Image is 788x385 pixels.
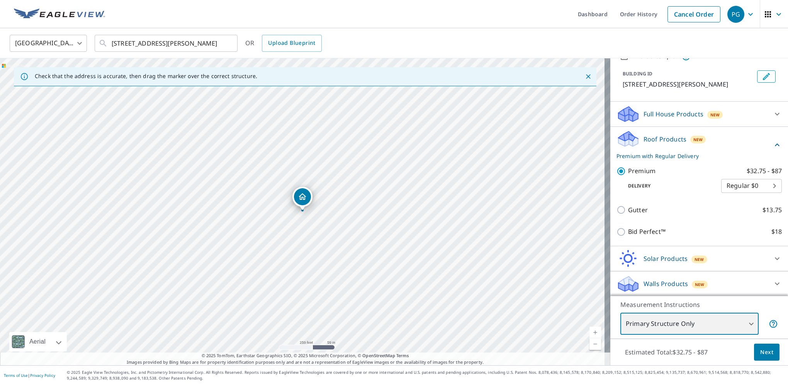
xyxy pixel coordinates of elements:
p: $32.75 - $87 [747,166,782,176]
p: Estimated Total: $32.75 - $87 [619,344,714,361]
div: OR [245,35,322,52]
a: Privacy Policy [30,373,55,378]
p: | [4,373,55,378]
p: Delivery [616,182,721,189]
span: New [693,136,703,143]
div: Aerial [27,332,48,351]
button: Edit building 1 [757,70,776,83]
a: Current Level 17, Zoom In [589,327,601,338]
button: Close [583,72,593,82]
p: Measurement Instructions [620,300,778,309]
p: Solar Products [644,254,688,263]
span: New [710,112,720,118]
div: Regular $0 [721,175,782,197]
span: New [695,281,705,288]
span: Next [760,348,773,357]
span: © 2025 TomTom, Earthstar Geographics SIO, © 2025 Microsoft Corporation, © [202,353,409,359]
span: Upload Blueprint [268,38,315,48]
p: $13.75 [763,205,782,215]
div: Full House ProductsNew [616,105,782,123]
div: Solar ProductsNew [616,249,782,268]
a: Current Level 17, Zoom Out [589,338,601,350]
a: Terms of Use [4,373,28,378]
span: New [695,256,704,262]
a: OpenStreetMap [362,353,395,358]
div: Roof ProductsNewPremium with Regular Delivery [616,130,782,160]
p: Full House Products [644,109,703,119]
div: Walls ProductsNew [616,274,782,293]
p: Check that the address is accurate, then drag the marker over the correct structure. [35,73,257,80]
p: Gutter [628,205,648,215]
a: Upload Blueprint [262,35,321,52]
p: Premium with Regular Delivery [616,152,773,160]
div: Primary Structure Only [620,313,759,335]
img: EV Logo [14,9,105,20]
input: Search by address or latitude-longitude [112,32,222,54]
p: Bid Perfect™ [628,227,666,237]
p: Walls Products [644,279,688,288]
p: Premium [628,166,656,176]
p: [STREET_ADDRESS][PERSON_NAME] [623,80,754,89]
a: Terms [396,353,409,358]
a: Cancel Order [667,6,720,22]
p: © 2025 Eagle View Technologies, Inc. and Pictometry International Corp. All Rights Reserved. Repo... [67,370,784,381]
div: Aerial [9,332,67,351]
div: Dropped pin, building 1, Residential property, 1611 6th St Harlan, IA 51537 [292,187,312,211]
div: [GEOGRAPHIC_DATA] [10,32,87,54]
p: Roof Products [644,135,686,144]
p: BUILDING ID [623,70,652,77]
p: $18 [771,227,782,237]
button: Next [754,344,780,361]
span: Your report will include only the primary structure on the property. For example, a detached gara... [769,319,778,329]
div: PG [727,6,744,23]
